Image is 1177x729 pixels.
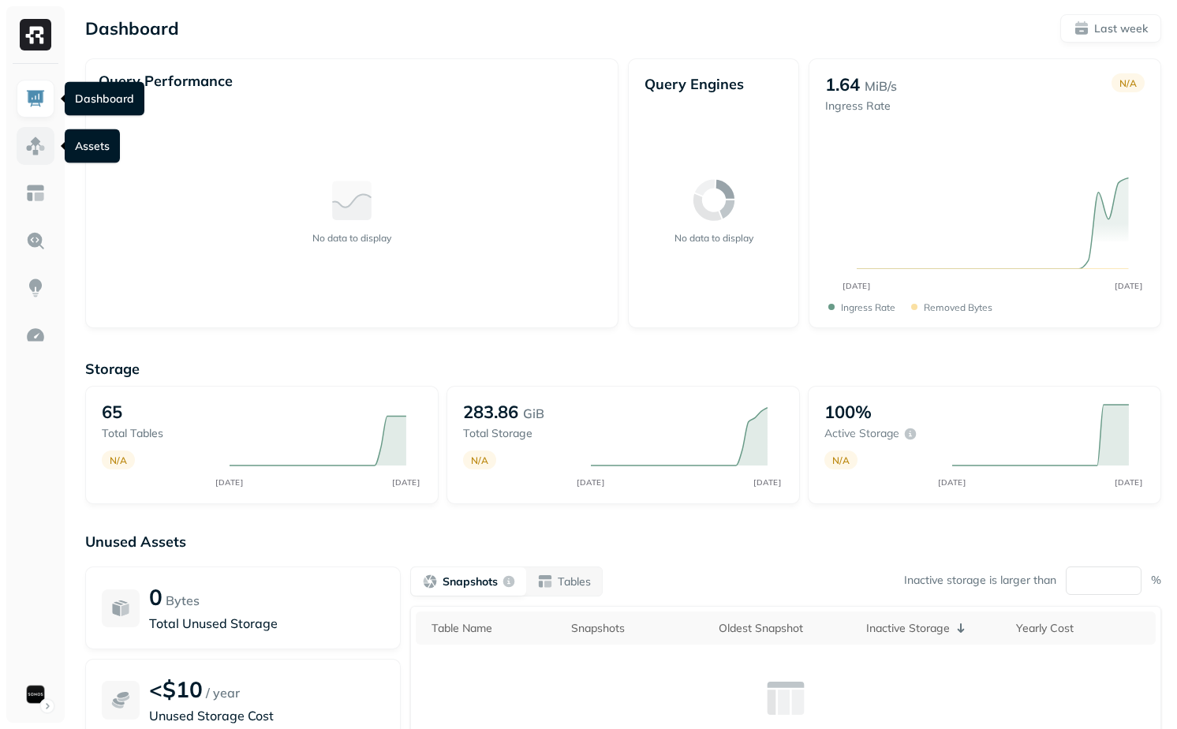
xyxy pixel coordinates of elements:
[24,683,47,705] img: Sonos
[463,401,518,423] p: 283.86
[523,404,544,423] p: GiB
[841,301,895,313] p: Ingress Rate
[85,533,1161,551] p: Unused Assets
[1115,281,1143,290] tspan: [DATE]
[85,360,1161,378] p: Storage
[1016,621,1148,636] div: Yearly Cost
[216,477,244,487] tspan: [DATE]
[102,401,122,423] p: 65
[443,574,498,589] p: Snapshots
[25,183,46,204] img: Asset Explorer
[102,426,214,441] p: Total tables
[25,88,46,109] img: Dashboard
[1094,21,1148,36] p: Last week
[754,477,782,487] tspan: [DATE]
[577,477,605,487] tspan: [DATE]
[99,72,233,90] p: Query Performance
[832,454,850,466] p: N/A
[843,281,871,290] tspan: [DATE]
[393,477,420,487] tspan: [DATE]
[558,574,591,589] p: Tables
[824,426,899,441] p: Active storage
[25,325,46,346] img: Optimization
[719,621,850,636] div: Oldest Snapshot
[65,129,120,163] div: Assets
[1060,14,1161,43] button: Last week
[149,675,203,703] p: <$10
[924,301,992,313] p: Removed bytes
[825,99,897,114] p: Ingress Rate
[645,75,783,93] p: Query Engines
[85,17,179,39] p: Dashboard
[825,73,860,95] p: 1.64
[866,621,950,636] p: Inactive Storage
[110,454,127,466] p: N/A
[1119,77,1137,89] p: N/A
[65,82,144,116] div: Dashboard
[674,232,753,244] p: No data to display
[166,591,200,610] p: Bytes
[865,77,897,95] p: MiB/s
[149,614,384,633] p: Total Unused Storage
[25,136,46,156] img: Assets
[25,278,46,298] img: Insights
[25,230,46,251] img: Query Explorer
[149,583,163,611] p: 0
[1115,477,1143,487] tspan: [DATE]
[312,232,391,244] p: No data to display
[471,454,488,466] p: N/A
[824,401,872,423] p: 100%
[20,19,51,50] img: Ryft
[149,706,384,725] p: Unused Storage Cost
[904,573,1056,588] p: Inactive storage is larger than
[432,621,555,636] div: Table Name
[571,621,703,636] div: Snapshots
[463,426,575,441] p: Total storage
[206,683,240,702] p: / year
[939,477,966,487] tspan: [DATE]
[1151,573,1161,588] p: %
